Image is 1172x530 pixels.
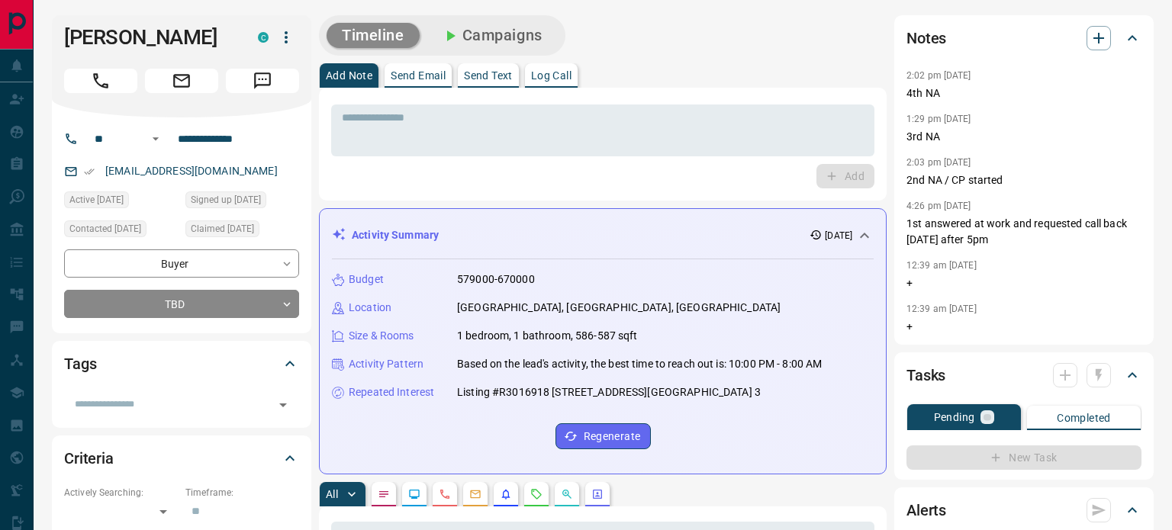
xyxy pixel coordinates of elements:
[500,488,512,500] svg: Listing Alerts
[226,69,299,93] span: Message
[349,328,414,344] p: Size & Rooms
[906,319,1141,335] p: +
[469,488,481,500] svg: Emails
[906,498,946,522] h2: Alerts
[258,32,269,43] div: condos.ca
[332,221,874,249] div: Activity Summary[DATE]
[906,304,977,314] p: 12:39 am [DATE]
[84,166,95,177] svg: Email Verified
[906,172,1141,188] p: 2nd NA / CP started
[906,216,1141,248] p: 1st answered at work and requested call back [DATE] after 5pm
[906,157,971,168] p: 2:03 pm [DATE]
[185,220,299,242] div: Tue Aug 05 2025
[439,488,451,500] svg: Calls
[64,69,137,93] span: Call
[64,440,299,477] div: Criteria
[906,114,971,124] p: 1:29 pm [DATE]
[326,489,338,499] p: All
[64,25,235,50] h1: [PERSON_NAME]
[349,300,391,316] p: Location
[64,352,96,376] h2: Tags
[185,191,299,213] div: Mon Aug 04 2025
[906,357,1141,393] div: Tasks
[326,70,372,81] p: Add Note
[64,486,178,499] p: Actively Searching:
[146,130,165,148] button: Open
[457,384,761,400] p: Listing #R3016918 [STREET_ADDRESS][GEOGRAPHIC_DATA] 3
[349,271,384,287] p: Budget
[906,275,1141,291] p: +
[906,85,1141,101] p: 4th NA
[191,221,254,236] span: Claimed [DATE]
[185,486,299,499] p: Timeframe:
[906,70,971,81] p: 2:02 pm [DATE]
[457,356,822,372] p: Based on the lead's activity, the best time to reach out is: 10:00 PM - 8:00 AM
[327,23,420,48] button: Timeline
[531,70,572,81] p: Log Call
[352,227,439,243] p: Activity Summary
[408,488,420,500] svg: Lead Browsing Activity
[272,394,294,416] button: Open
[191,192,261,207] span: Signed up [DATE]
[64,446,114,471] h2: Criteria
[64,220,178,242] div: Tue Aug 05 2025
[457,271,535,287] p: 579000-670000
[349,384,434,400] p: Repeated Interest
[906,26,946,50] h2: Notes
[906,260,977,271] p: 12:39 am [DATE]
[591,488,604,500] svg: Agent Actions
[457,328,638,344] p: 1 bedroom, 1 bathroom, 586-587 sqft
[426,23,558,48] button: Campaigns
[1057,413,1111,423] p: Completed
[530,488,543,500] svg: Requests
[64,191,178,213] div: Tue Aug 05 2025
[378,488,390,500] svg: Notes
[555,423,651,449] button: Regenerate
[561,488,573,500] svg: Opportunities
[457,300,781,316] p: [GEOGRAPHIC_DATA], [GEOGRAPHIC_DATA], [GEOGRAPHIC_DATA]
[906,201,971,211] p: 4:26 pm [DATE]
[69,221,141,236] span: Contacted [DATE]
[906,363,945,387] h2: Tasks
[64,345,299,382] div: Tags
[906,129,1141,145] p: 3rd NA
[464,70,513,81] p: Send Text
[934,412,975,422] p: Pending
[349,356,423,372] p: Activity Pattern
[906,492,1141,528] div: Alerts
[145,69,218,93] span: Email
[105,165,278,177] a: [EMAIL_ADDRESS][DOMAIN_NAME]
[64,249,299,278] div: Buyer
[64,290,299,318] div: TBD
[906,20,1141,56] div: Notes
[69,192,124,207] span: Active [DATE]
[825,229,852,243] p: [DATE]
[391,70,446,81] p: Send Email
